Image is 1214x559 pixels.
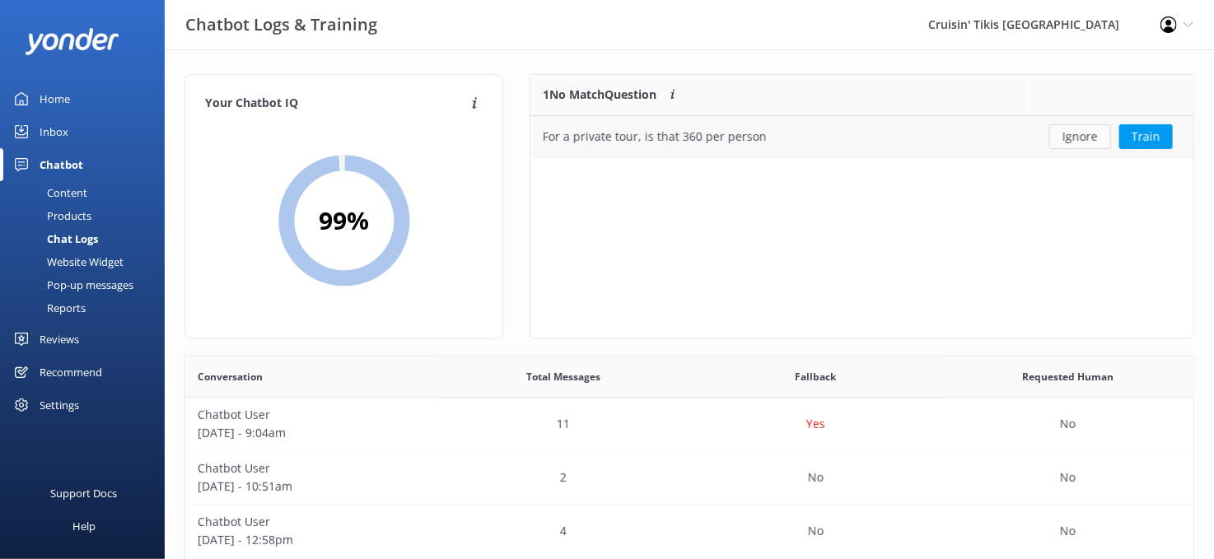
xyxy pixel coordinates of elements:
[1060,522,1076,540] p: No
[1049,124,1111,149] button: Ignore
[198,369,263,384] span: Conversation
[560,468,567,487] p: 2
[51,477,118,510] div: Support Docs
[530,116,1193,157] div: row
[40,148,83,181] div: Chatbot
[205,95,467,113] h4: Your Chatbot IQ
[530,116,1193,157] div: grid
[319,201,369,240] h2: 99 %
[25,28,119,55] img: yonder-white-logo.png
[808,468,824,487] p: No
[10,227,98,250] div: Chat Logs
[1022,369,1114,384] span: Requested Human
[10,181,165,204] a: Content
[796,369,837,384] span: Fallback
[40,115,68,148] div: Inbox
[40,323,79,356] div: Reviews
[198,531,425,549] p: [DATE] - 12:58pm
[10,250,124,273] div: Website Widget
[198,406,425,424] p: Chatbot User
[40,389,79,422] div: Settings
[560,522,567,540] p: 4
[10,204,91,227] div: Products
[10,227,165,250] a: Chat Logs
[10,250,165,273] a: Website Widget
[40,82,70,115] div: Home
[185,398,1194,451] div: row
[526,369,600,384] span: Total Messages
[10,296,165,319] a: Reports
[10,181,87,204] div: Content
[10,296,86,319] div: Reports
[198,424,425,442] p: [DATE] - 9:04am
[543,128,767,146] div: For a private tour, is that 360 per person
[1119,124,1173,149] button: Train
[1060,415,1076,433] p: No
[10,273,133,296] div: Pop-up messages
[10,273,165,296] a: Pop-up messages
[806,415,825,433] p: Yes
[185,505,1194,558] div: row
[72,510,96,543] div: Help
[185,12,377,38] h3: Chatbot Logs & Training
[185,451,1194,505] div: row
[40,356,102,389] div: Recommend
[198,513,425,531] p: Chatbot User
[808,522,824,540] p: No
[543,86,656,104] p: 1 No Match Question
[557,415,570,433] p: 11
[198,459,425,477] p: Chatbot User
[10,204,165,227] a: Products
[1060,468,1076,487] p: No
[198,477,425,496] p: [DATE] - 10:51am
